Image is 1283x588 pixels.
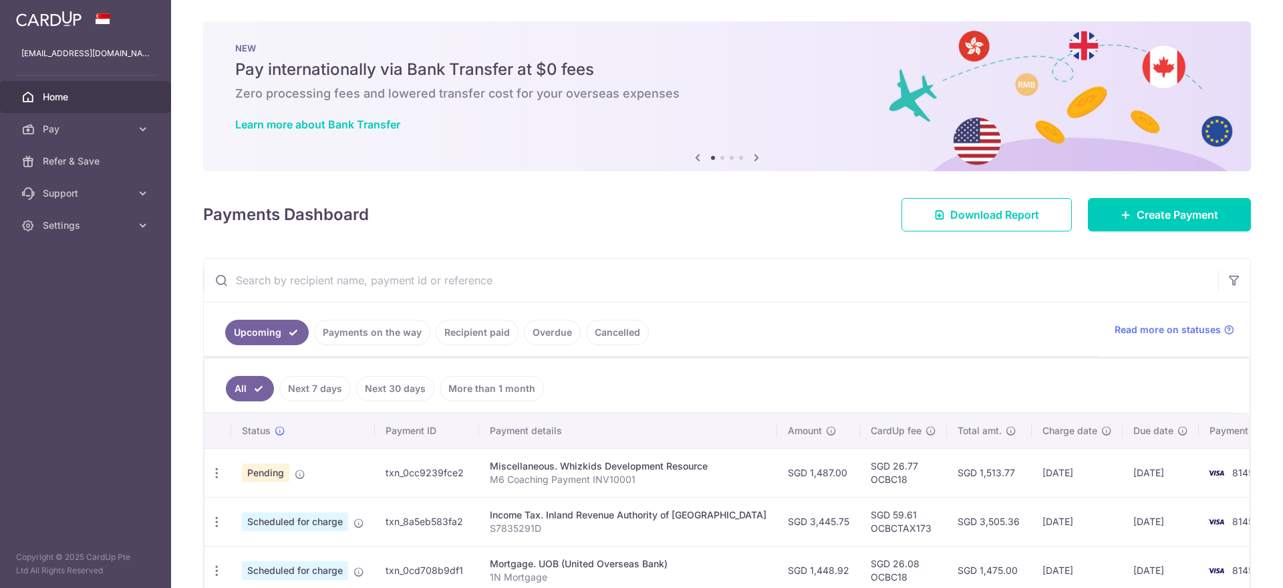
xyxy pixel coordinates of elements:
[235,118,400,131] a: Learn more about Bank Transfer
[356,376,434,401] a: Next 30 days
[314,320,430,345] a: Payments on the way
[1115,323,1221,336] span: Read more on statuses
[43,155,131,168] span: Refer & Save
[16,11,82,27] img: CardUp
[1133,424,1173,437] span: Due date
[490,508,766,522] div: Income Tax. Inland Revenue Authority of [GEOGRAPHIC_DATA]
[203,21,1251,171] img: Bank transfer banner
[43,219,131,232] span: Settings
[490,522,766,535] p: S7835291D
[860,497,947,546] td: SGD 59.61 OCBCTAX173
[860,448,947,497] td: SGD 26.77 OCBC18
[1042,424,1097,437] span: Charge date
[242,561,348,580] span: Scheduled for charge
[279,376,351,401] a: Next 7 days
[947,497,1032,546] td: SGD 3,505.36
[901,198,1072,231] a: Download Report
[235,59,1219,80] h5: Pay internationally via Bank Transfer at $0 fees
[586,320,649,345] a: Cancelled
[950,207,1039,223] span: Download Report
[1123,448,1199,497] td: [DATE]
[1123,497,1199,546] td: [DATE]
[788,424,822,437] span: Amount
[1203,514,1230,530] img: Bank Card
[242,424,271,437] span: Status
[1232,565,1254,576] span: 8145
[43,122,131,136] span: Pay
[958,424,1002,437] span: Total amt.
[947,448,1032,497] td: SGD 1,513.77
[1088,198,1251,231] a: Create Payment
[1137,207,1218,223] span: Create Payment
[777,448,860,497] td: SGD 1,487.00
[479,413,777,448] th: Payment details
[21,47,150,60] p: [EMAIL_ADDRESS][DOMAIN_NAME]
[204,259,1218,302] input: Search by recipient name, payment id or reference
[440,376,544,401] a: More than 1 month
[1032,497,1123,546] td: [DATE]
[242,464,289,482] span: Pending
[43,90,131,104] span: Home
[375,413,479,448] th: Payment ID
[1232,467,1254,478] span: 8145
[1232,516,1254,527] span: 8145
[777,497,860,546] td: SGD 3,445.75
[436,320,519,345] a: Recipient paid
[490,557,766,571] div: Mortgage. UOB (United Overseas Bank)
[524,320,581,345] a: Overdue
[871,424,921,437] span: CardUp fee
[375,448,479,497] td: txn_0cc9239fce2
[1032,448,1123,497] td: [DATE]
[1203,465,1230,481] img: Bank Card
[490,571,766,584] p: 1N Mortgage
[43,187,131,200] span: Support
[225,320,309,345] a: Upcoming
[226,376,274,401] a: All
[1203,563,1230,579] img: Bank Card
[490,460,766,473] div: Miscellaneous. Whizkids Development Resource
[242,512,348,531] span: Scheduled for charge
[203,203,369,227] h4: Payments Dashboard
[235,86,1219,102] h6: Zero processing fees and lowered transfer cost for your overseas expenses
[375,497,479,546] td: txn_8a5eb583fa2
[1115,323,1234,336] a: Read more on statuses
[235,43,1219,54] p: NEW
[490,473,766,486] p: M6 Coaching Payment INV10001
